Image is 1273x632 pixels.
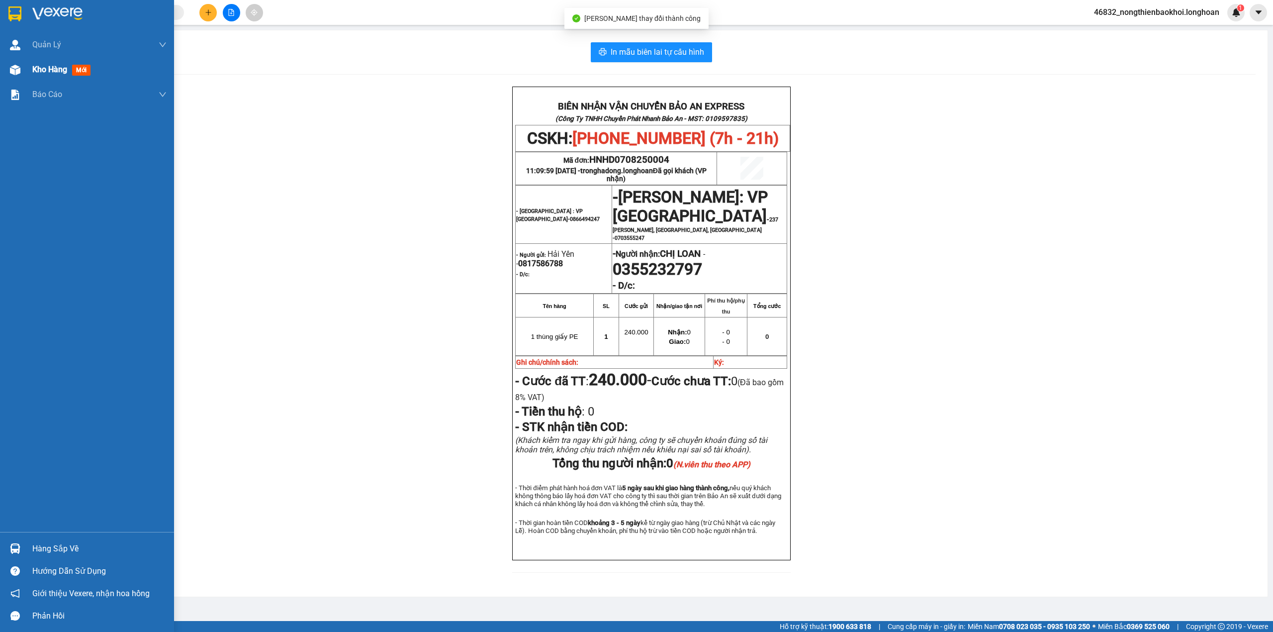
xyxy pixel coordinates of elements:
strong: Ghi chú/chính sách: [516,358,578,366]
span: - [613,188,618,207]
span: - STK nhận tiền COD: [515,420,628,434]
span: check-circle [572,14,580,22]
span: - 0 [722,338,730,345]
span: Kho hàng [32,65,67,74]
img: solution-icon [10,90,20,100]
span: message [10,611,20,621]
span: [PHONE_NUMBER] (7h - 21h) [64,39,234,77]
span: 46832_nongthienbaokhoi.longhoan [1086,6,1227,18]
span: Mã đơn: [563,156,670,164]
strong: - Người gửi: [516,252,546,258]
strong: (Công Ty TNHH Chuyển Phát Nhanh Bảo An - MST: 0109597835) [30,28,222,35]
span: down [159,91,167,99]
strong: - Tiền thu hộ [515,405,582,419]
span: 0817586788 [518,259,563,268]
span: tronghadong.longhoan [580,167,707,183]
span: copyright [1218,623,1225,630]
strong: Tên hàng [543,303,566,309]
span: Giới thiệu Vexere, nhận hoa hồng [32,587,150,600]
div: Phản hồi [32,609,167,624]
span: 0355232797 [613,260,702,279]
span: In mẫu biên lai tự cấu hình [611,46,704,58]
span: : [515,374,651,388]
button: plus [199,4,217,21]
strong: Cước chưa TT: [651,374,731,388]
div: Hướng dẫn sử dụng [32,564,167,579]
strong: Phí thu hộ/phụ thu [707,298,745,315]
span: CHỊ LOAN [660,248,701,259]
strong: - Cước đã TT [515,374,586,388]
span: | [879,621,880,632]
img: logo-vxr [8,6,21,21]
strong: SL [603,303,610,309]
span: Miền Bắc [1098,621,1170,632]
strong: Nhận: [668,328,687,336]
img: icon-new-feature [1232,8,1241,17]
span: file-add [228,9,235,16]
strong: 1900 633 818 [828,623,871,631]
span: question-circle [10,566,20,576]
span: CSKH: [527,129,779,148]
span: Báo cáo [32,88,62,101]
strong: 240.000 [589,370,647,389]
em: (N.viên thu theo APP) [673,460,750,469]
span: - Thời gian hoàn tiền COD kể từ ngày giao hàng (trừ Chủ Nhật và các ngày Lễ). Hoàn COD bằng chuyể... [515,519,775,534]
span: aim [251,9,258,16]
span: (Khách kiểm tra ngay khi gửi hàng, công ty sẽ chuyển khoản đúng số tài khoản trên, không chịu trá... [515,435,767,454]
span: mới [72,65,91,76]
strong: Giao: [669,338,686,345]
span: HNHD0708250004 [589,154,669,165]
span: caret-down [1254,8,1263,17]
span: Người nhận: [616,249,701,259]
span: 1 thùng giấy PE [531,333,578,340]
span: : [515,405,594,419]
span: - Thời điểm phát hành hoá đơn VAT là nếu quý khách không thông báo lấy hoá đơn VAT cho công ty th... [515,484,781,508]
strong: - D/c: [613,280,635,291]
button: printerIn mẫu biên lai tự cấu hình [591,42,712,62]
span: Tổng thu người nhận: [552,456,750,470]
span: 0703555247 [615,235,644,241]
span: Miền Nam [968,621,1090,632]
img: warehouse-icon [10,40,20,50]
strong: BIÊN NHẬN VẬN CHUYỂN BẢO AN EXPRESS [558,101,744,112]
span: down [159,41,167,49]
span: [PHONE_NUMBER] (7h - 21h) [572,129,779,148]
span: plus [205,9,212,16]
span: 0866494247 [570,216,600,222]
span: 237 [PERSON_NAME], [GEOGRAPHIC_DATA], [GEOGRAPHIC_DATA] - [613,216,778,241]
button: file-add [223,4,240,21]
span: 0 [585,405,594,419]
span: - [GEOGRAPHIC_DATA] : VP [GEOGRAPHIC_DATA]- [516,208,600,222]
span: printer [599,48,607,57]
strong: 0369 525 060 [1127,623,1170,631]
span: 0 [666,456,750,470]
button: aim [246,4,263,21]
span: Hỗ trợ kỹ thuật: [780,621,871,632]
span: ⚪️ [1092,625,1095,629]
span: Hải Yến - [516,249,574,268]
div: Hàng sắp về [32,541,167,556]
strong: Ký: [714,358,724,366]
sup: 1 [1237,4,1244,11]
span: 11:09:59 [DATE] - [526,167,707,183]
strong: khoảng 3 - 5 ngày [588,519,640,527]
strong: - D/c: [516,271,530,278]
span: 240.000 [624,328,648,336]
span: | [1177,621,1179,632]
span: 0 [669,338,689,345]
span: - [589,370,651,389]
strong: Tổng cước [753,303,781,309]
strong: - [613,248,701,259]
img: warehouse-icon [10,543,20,554]
strong: Cước gửi [625,303,648,309]
span: CSKH: [19,39,234,77]
span: 0 [765,333,769,340]
span: - [701,249,705,259]
span: Đã gọi khách (VP nhận) [607,167,707,183]
span: [PERSON_NAME]: VP [GEOGRAPHIC_DATA] [613,188,768,225]
span: 1 [1239,4,1242,11]
span: - [613,197,778,241]
span: [PERSON_NAME] thay đổi thành công [584,14,701,22]
strong: Nhận/giao tận nơi [656,303,702,309]
span: 1 [604,333,608,340]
